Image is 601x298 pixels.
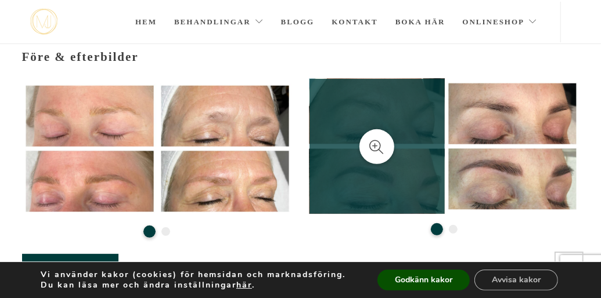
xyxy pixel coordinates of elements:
button: Godkänn kakor [377,270,470,290]
a: mjstudio mjstudio mjstudio [30,9,57,35]
img: mjstudio [30,9,57,35]
a: Priser & boka [22,254,118,288]
a: Onlineshop [463,2,538,42]
p: Vi använder kakor (cookies) för hemsidan och marknadsföring. Du kan läsa mer och ändra inställnin... [41,270,357,290]
a: Hem [135,2,157,42]
a: Boka här [395,2,445,42]
button: här [236,280,252,290]
button: 2 of 2 [449,225,458,234]
button: 2 of 2 [161,227,170,236]
a: Kontakt [332,2,378,42]
button: 1 of 2 [431,223,443,235]
button: 1 of 2 [143,226,156,238]
button: Avvisa kakor [474,270,558,290]
span: Före & efterbilder [22,50,139,64]
a: Blogg [281,2,315,42]
a: Behandlingar [174,2,264,42]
